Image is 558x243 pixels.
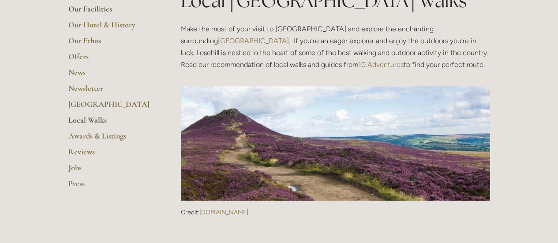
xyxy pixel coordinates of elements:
a: Jobs [68,163,153,179]
a: Newsletter [68,83,153,99]
a: Our Hotel & History [68,20,153,36]
a: [GEOGRAPHIC_DATA] [68,99,153,115]
p: Make the most of your visit to [GEOGRAPHIC_DATA] and explore the enchanting surrounding . If you’... [181,23,490,71]
p: Credit: [181,209,490,217]
a: Awards & Listings [68,131,153,147]
a: Offers [68,52,153,67]
a: Press [68,179,153,194]
a: Our Ethos [68,36,153,52]
a: [GEOGRAPHIC_DATA] [218,37,289,45]
a: Reviews [68,147,153,163]
a: Local Walks [68,115,153,131]
a: 10 Adventures [358,60,404,69]
a: News [68,67,153,83]
a: Our Facilities [68,4,153,20]
a: [DOMAIN_NAME] [199,209,248,216]
img: Credit: 10adventures.com [181,86,490,201]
